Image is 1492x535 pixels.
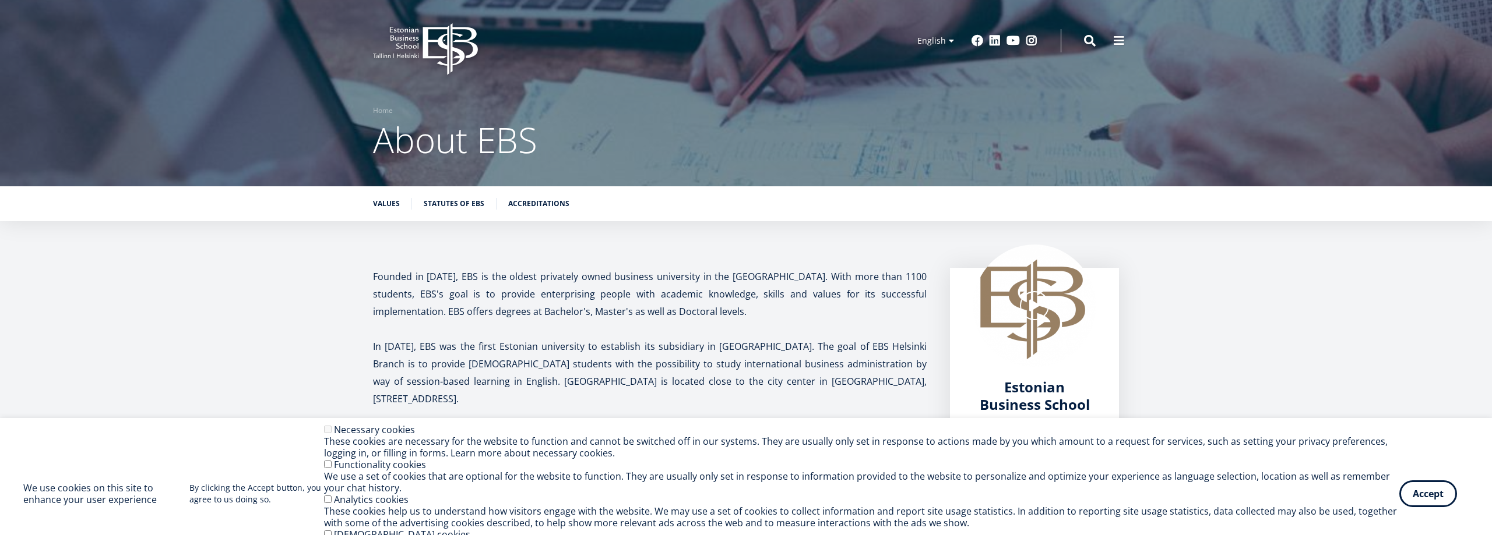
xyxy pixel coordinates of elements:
[23,482,189,505] h2: We use cookies on this site to enhance your user experience
[324,435,1399,459] div: These cookies are necessary for the website to function and cannot be switched off in our systems...
[980,377,1090,414] span: Estonian Business School
[972,35,983,47] a: Facebook
[334,493,409,506] label: Analytics cookies
[989,35,1001,47] a: Linkedin
[1007,35,1020,47] a: Youtube
[973,378,1096,413] a: Estonian Business School
[189,482,324,505] p: By clicking the Accept button, you agree to us doing so.
[373,105,393,116] a: Home
[1399,480,1457,507] button: Accept
[324,470,1399,494] div: We use a set of cookies that are optional for the website to function. They are usually only set ...
[373,198,400,210] a: Values
[373,116,537,164] span: About EBS
[1026,35,1037,47] a: Instagram
[334,458,426,471] label: Functionality cookies
[324,505,1399,529] div: These cookies help us to understand how visitors engage with the website. We may use a set of coo...
[424,198,484,210] a: Statutes of EBS
[334,423,415,436] label: Necessary cookies
[373,268,927,320] p: Founded in [DATE], EBS is the oldest privately owned business university in the [GEOGRAPHIC_DATA]...
[373,338,927,408] p: In [DATE], EBS was the first Estonian university to establish its subsidiary in [GEOGRAPHIC_DATA]...
[508,198,569,210] a: Accreditations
